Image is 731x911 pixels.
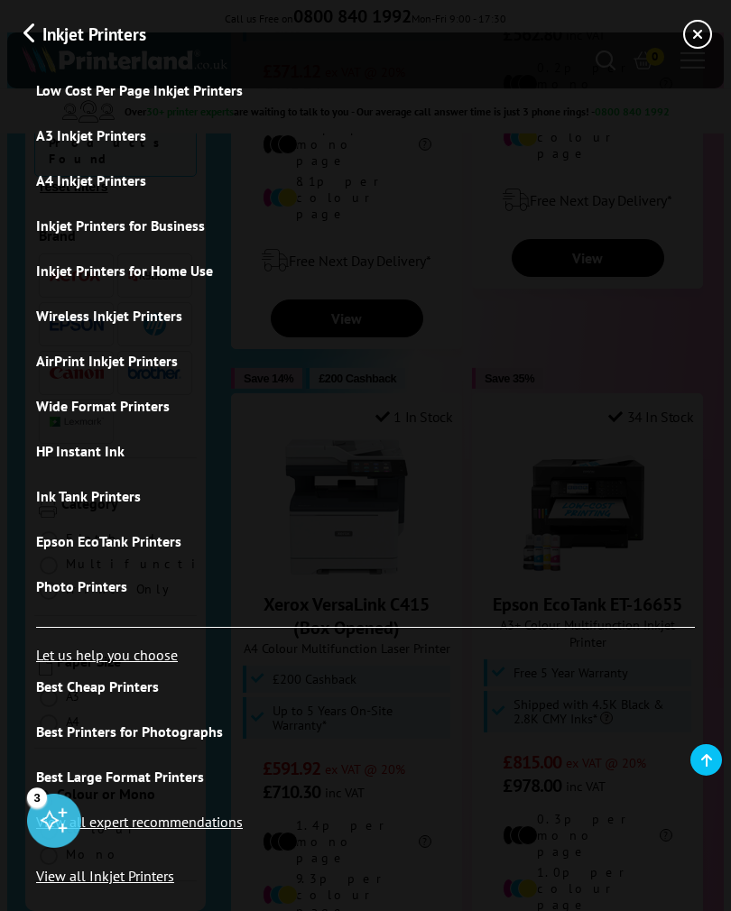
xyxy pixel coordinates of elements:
[36,68,695,113] a: Low Cost Per Page Inkjet Printers
[36,203,695,248] a: Inkjet Printers for Business
[36,293,695,338] a: Wireless Inkjet Printers
[36,709,695,754] a: Best Printers for Photographs
[36,248,695,293] a: Inkjet Printers for Home Use
[36,564,695,609] a: Photo Printers
[36,754,695,799] a: Best Large Format Printers
[36,853,174,898] a: View all Inkjet Printers
[36,158,695,203] a: A4 Inkjet Printers
[42,23,146,45] span: Inkjet Printers
[36,799,695,844] a: View all expert recommendations
[36,664,695,709] a: Best Cheap Printers
[36,383,695,428] a: Wide Format Printers
[36,428,695,474] a: HP Instant Ink
[36,474,695,519] a: Ink Tank Printers
[36,519,695,564] a: Epson EcoTank Printers
[27,787,47,807] div: 3
[36,113,695,158] a: A3 Inkjet Printers
[36,338,695,383] a: AirPrint Inkjet Printers
[36,646,695,664] div: Let us help you choose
